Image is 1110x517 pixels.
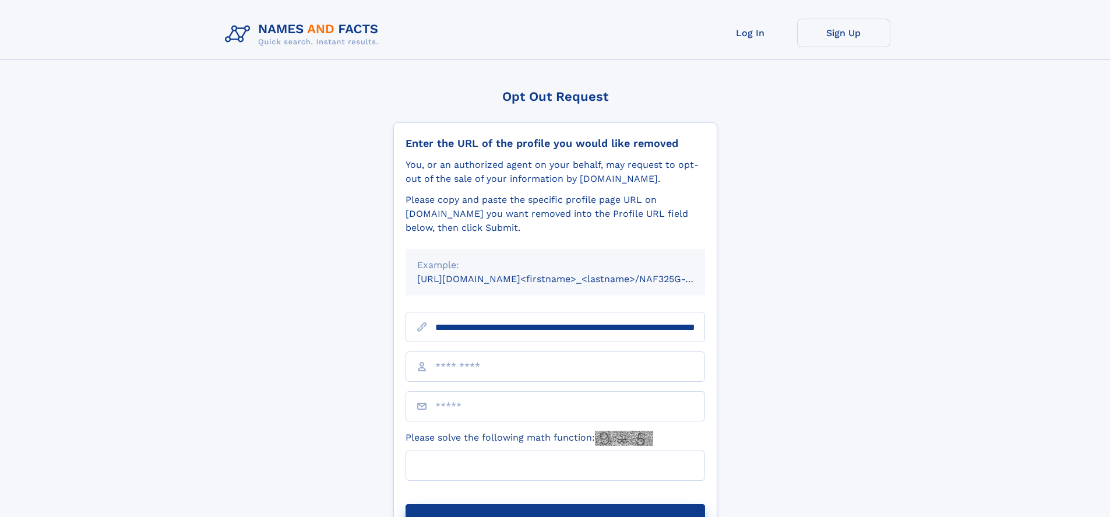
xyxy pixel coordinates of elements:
[406,137,705,150] div: Enter the URL of the profile you would like removed
[704,19,797,47] a: Log In
[406,193,705,235] div: Please copy and paste the specific profile page URL on [DOMAIN_NAME] you want removed into the Pr...
[220,19,388,50] img: Logo Names and Facts
[393,89,717,104] div: Opt Out Request
[417,273,727,284] small: [URL][DOMAIN_NAME]<firstname>_<lastname>/NAF325G-xxxxxxxx
[797,19,890,47] a: Sign Up
[406,431,653,446] label: Please solve the following math function:
[417,258,693,272] div: Example:
[406,158,705,186] div: You, or an authorized agent on your behalf, may request to opt-out of the sale of your informatio...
